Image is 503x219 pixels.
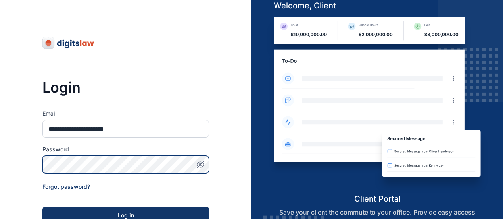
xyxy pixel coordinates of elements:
[267,17,488,193] img: client-portal
[42,183,90,190] a: Forgot password?
[42,37,95,49] img: digitslaw-logo
[42,110,209,118] label: Email
[267,193,488,204] h5: client portal
[42,79,209,95] h3: Login
[42,145,209,153] label: Password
